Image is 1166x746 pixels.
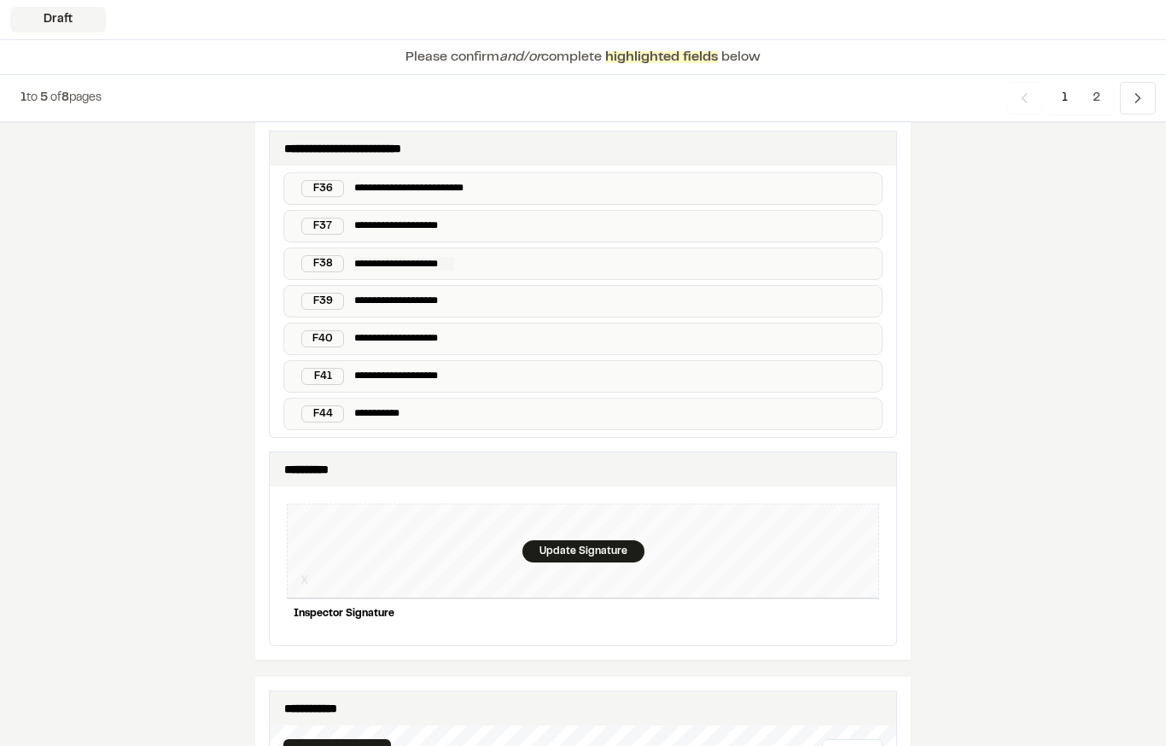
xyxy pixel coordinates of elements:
[61,93,69,103] span: 8
[20,93,26,103] span: 1
[301,293,344,310] div: F39
[605,51,718,63] span: highlighted fields
[499,51,541,63] span: and/or
[287,599,879,628] div: Inspector Signature
[301,368,344,385] div: F41
[1049,82,1081,114] span: 1
[301,180,344,197] div: F36
[301,255,344,272] div: F38
[40,93,48,103] span: 5
[522,540,644,562] div: Update Signature
[301,218,344,235] div: F37
[1080,82,1113,114] span: 2
[405,47,761,67] p: Please confirm complete below
[301,405,344,423] div: F44
[301,330,344,347] div: F40
[1006,82,1156,114] nav: Navigation
[20,89,102,108] p: to of pages
[10,7,106,32] div: Draft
